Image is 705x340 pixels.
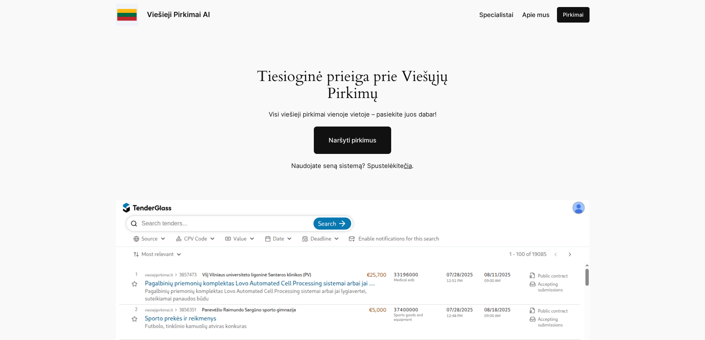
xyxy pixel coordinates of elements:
[314,127,391,154] a: Naršyti pirkimus
[557,7,590,23] a: Pirkimai
[248,68,457,102] h1: Tiesioginė prieiga prie Viešųjų Pirkimų
[248,110,457,119] p: Visi viešieji pirkimai vienoje vietoje – pasiekite juos dabar!
[479,11,513,18] span: Specialistai
[147,10,210,19] a: Viešieji Pirkimai AI
[479,10,550,20] nav: Navigation
[522,10,550,20] a: Apie mus
[404,162,412,169] a: čia
[479,10,513,20] a: Specialistai
[522,11,550,18] span: Apie mus
[116,4,138,26] img: Viešieji pirkimai logo
[238,161,467,171] p: Naudojate seną sistemą? Spustelėkite .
